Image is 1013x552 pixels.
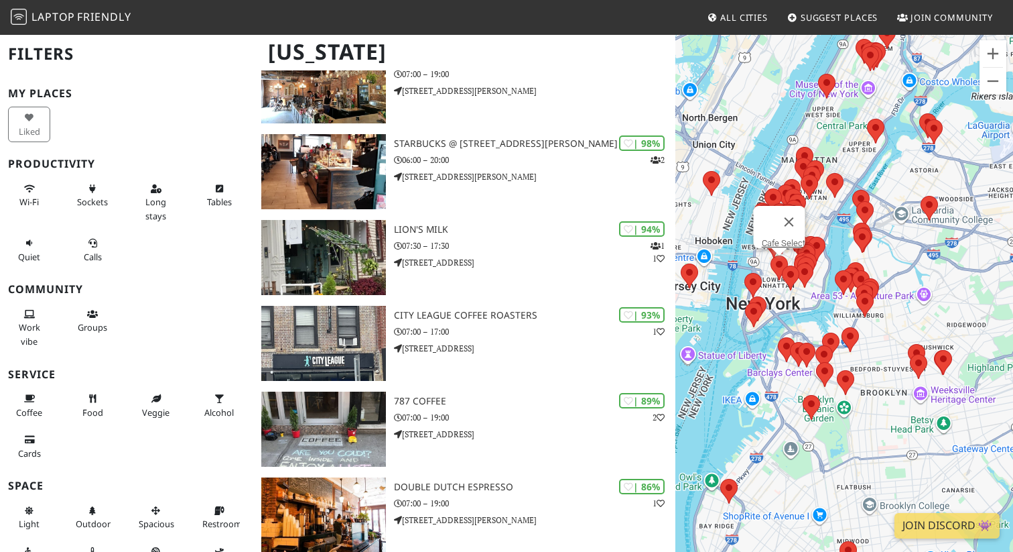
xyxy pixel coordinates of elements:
[135,500,177,535] button: Spacious
[8,232,50,268] button: Quiet
[773,206,805,238] button: Close
[257,34,673,70] h1: [US_STATE]
[8,429,50,464] button: Cards
[653,325,665,338] p: 1
[651,154,665,166] p: 2
[8,283,245,296] h3: Community
[701,5,773,30] a: All Cities
[145,196,166,221] span: Long stays
[261,306,386,381] img: City League Coffee Roasters
[651,239,665,265] p: 1 1
[135,388,177,423] button: Veggie
[892,5,998,30] a: Join Community
[619,479,665,494] div: | 86%
[782,5,884,30] a: Suggest Places
[720,11,768,23] span: All Cities
[980,68,1006,95] button: Zoom out
[8,500,50,535] button: Light
[135,178,177,227] button: Long stays
[980,40,1006,67] button: Zoom in
[394,224,675,235] h3: Lion's Milk
[8,158,245,170] h3: Productivity
[619,135,665,151] div: | 98%
[77,9,131,24] span: Friendly
[76,518,111,530] span: Outdoor area
[261,392,386,467] img: 787 Coffee
[253,134,675,209] a: Starbucks @ 815 Hutchinson Riv Pkwy | 98% 2 Starbucks @ [STREET_ADDRESS][PERSON_NAME] 06:00 – 20:...
[261,134,386,209] img: Starbucks @ 815 Hutchinson Riv Pkwy
[198,500,241,535] button: Restroom
[619,393,665,408] div: | 89%
[762,238,805,248] a: Cafe Select
[198,388,241,423] button: Alcohol
[142,406,170,419] span: Veggie
[253,220,675,295] a: Lion's Milk | 94% 11 Lion's Milk 07:30 – 17:30 [STREET_ADDRESS]
[619,307,665,323] div: | 93%
[653,411,665,424] p: 2
[394,85,675,97] p: [STREET_ADDRESS][PERSON_NAME]
[78,321,107,333] span: Group tables
[139,518,174,530] span: Spacious
[11,9,27,25] img: LaptopFriendly
[72,232,114,268] button: Calls
[18,251,40,263] span: Quiet
[394,342,675,355] p: [STREET_ADDRESS]
[84,251,102,263] span: Video/audio calls
[19,196,39,208] span: Stable Wi-Fi
[910,11,993,23] span: Join Community
[72,388,114,423] button: Food
[394,170,675,183] p: [STREET_ADDRESS][PERSON_NAME]
[202,518,242,530] span: Restroom
[207,196,232,208] span: Work-friendly tables
[204,406,234,419] span: Alcohol
[8,178,50,213] button: Wi-Fi
[394,138,675,150] h3: Starbucks @ [STREET_ADDRESS][PERSON_NAME]
[8,368,245,381] h3: Service
[653,497,665,510] p: 1
[394,310,675,321] h3: City League Coffee Roasters
[19,518,40,530] span: Natural light
[77,196,108,208] span: Power sockets
[619,221,665,237] div: | 94%
[394,239,675,252] p: 07:30 – 17:30
[253,306,675,381] a: City League Coffee Roasters | 93% 1 City League Coffee Roasters 07:00 – 17:00 [STREET_ADDRESS]
[31,9,75,24] span: Laptop
[394,256,675,269] p: [STREET_ADDRESS]
[8,87,245,100] h3: My Places
[8,388,50,423] button: Coffee
[394,396,675,407] h3: 787 Coffee
[801,11,878,23] span: Suggest Places
[82,406,103,419] span: Food
[394,154,675,166] p: 06:00 – 20:00
[198,178,241,213] button: Tables
[19,321,40,347] span: People working
[394,325,675,338] p: 07:00 – 17:00
[394,428,675,441] p: [STREET_ADDRESS]
[261,220,386,295] img: Lion's Milk
[253,392,675,467] a: 787 Coffee | 89% 2 787 Coffee 07:00 – 19:00 [STREET_ADDRESS]
[8,34,245,74] h2: Filters
[72,303,114,339] button: Groups
[18,447,41,459] span: Credit cards
[8,480,245,492] h3: Space
[394,411,675,424] p: 07:00 – 19:00
[8,303,50,352] button: Work vibe
[394,482,675,493] h3: Double Dutch Espresso
[394,514,675,527] p: [STREET_ADDRESS][PERSON_NAME]
[72,178,114,213] button: Sockets
[394,497,675,510] p: 07:00 – 19:00
[16,406,42,419] span: Coffee
[11,6,131,30] a: LaptopFriendly LaptopFriendly
[72,500,114,535] button: Outdoor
